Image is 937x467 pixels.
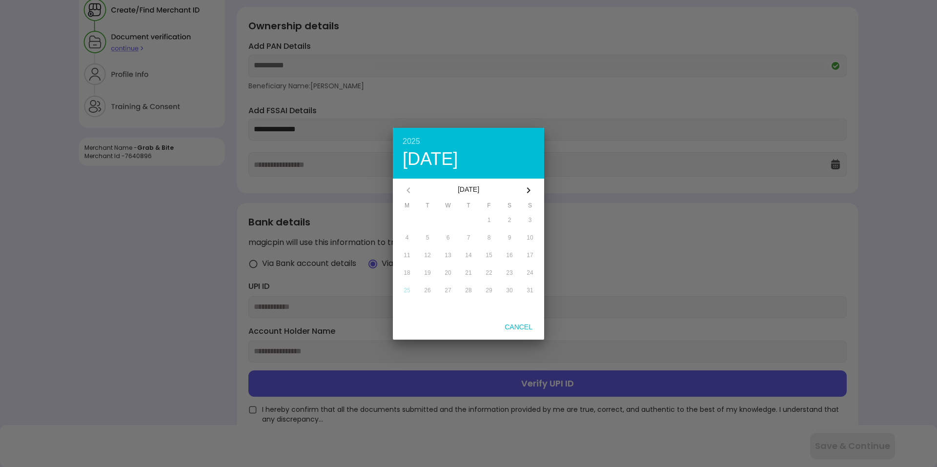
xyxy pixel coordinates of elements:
span: 3 [529,217,532,223]
span: 4 [406,234,409,241]
button: 3 [520,212,540,228]
span: Cancel [497,323,540,331]
span: 26 [424,287,430,294]
button: 7 [458,229,479,246]
span: 9 [508,234,511,241]
button: 31 [520,282,540,299]
span: 19 [424,269,430,276]
button: 13 [438,247,458,264]
span: 24 [527,269,533,276]
button: 6 [438,229,458,246]
span: 21 [465,269,471,276]
button: 15 [479,247,499,264]
span: 31 [527,287,533,294]
button: 4 [397,229,417,246]
span: 6 [447,234,450,241]
span: 22 [486,269,492,276]
button: 19 [417,264,438,281]
span: 1 [488,217,491,223]
button: 17 [520,247,540,264]
button: 1 [479,212,499,228]
span: 7 [467,234,470,241]
button: 29 [479,282,499,299]
button: 2 [499,212,520,228]
span: 15 [486,252,492,259]
span: 5 [426,234,429,241]
span: 10 [527,234,533,241]
button: 26 [417,282,438,299]
span: W [438,202,458,212]
span: M [397,202,417,212]
button: 12 [417,247,438,264]
div: 2025 [403,138,534,145]
span: T [458,202,479,212]
button: 8 [479,229,499,246]
span: 29 [486,287,492,294]
button: Cancel [497,318,540,336]
button: 18 [397,264,417,281]
div: [DATE] [403,150,534,168]
button: 11 [397,247,417,264]
span: 23 [506,269,512,276]
button: 30 [499,282,520,299]
button: 27 [438,282,458,299]
span: F [479,202,499,212]
button: 14 [458,247,479,264]
button: 9 [499,229,520,246]
div: [DATE] [420,179,517,202]
button: 25 [397,282,417,299]
span: 2 [508,217,511,223]
button: 16 [499,247,520,264]
span: 17 [527,252,533,259]
span: 16 [506,252,512,259]
span: T [417,202,438,212]
span: 27 [445,287,451,294]
button: 10 [520,229,540,246]
span: 13 [445,252,451,259]
span: 12 [424,252,430,259]
button: 21 [458,264,479,281]
span: 8 [488,234,491,241]
button: 23 [499,264,520,281]
span: 14 [465,252,471,259]
button: 20 [438,264,458,281]
span: 28 [465,287,471,294]
button: 22 [479,264,499,281]
span: 20 [445,269,451,276]
button: 28 [458,282,479,299]
span: S [520,202,540,212]
span: 11 [404,252,410,259]
span: 18 [404,269,410,276]
button: 5 [417,229,438,246]
span: S [499,202,520,212]
button: 24 [520,264,540,281]
span: 25 [404,287,410,294]
span: 30 [506,287,512,294]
